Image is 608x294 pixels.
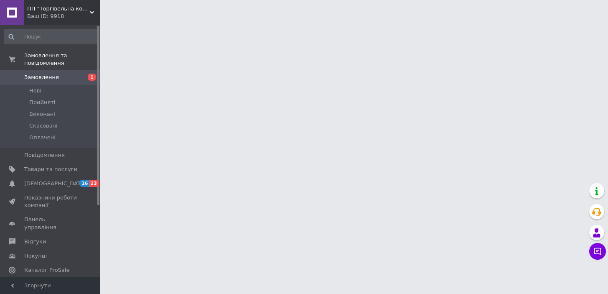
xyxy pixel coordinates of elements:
div: Ваш ID: 9918 [27,13,100,20]
span: Виконані [29,110,55,118]
span: Покупці [24,252,47,260]
span: 16 [79,180,89,187]
button: Чат з покупцем [589,243,606,260]
span: Оплачені [29,134,56,141]
span: Показники роботи компанії [24,194,77,209]
span: Панель управління [24,216,77,231]
input: Пошук [4,29,98,44]
span: Нові [29,87,41,95]
span: Товари та послуги [24,166,77,173]
span: 23 [89,180,99,187]
span: ПП "Торгівельна компанія "Склад-Сервіс"" [27,5,90,13]
span: Скасовані [29,122,58,130]
span: Замовлення [24,74,59,81]
span: Прийняті [29,99,55,106]
span: Відгуки [24,238,46,245]
span: Повідомлення [24,151,65,159]
span: Замовлення та повідомлення [24,52,100,67]
span: Каталог ProSale [24,266,69,274]
span: [DEMOGRAPHIC_DATA] [24,180,86,187]
span: 1 [88,74,96,81]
